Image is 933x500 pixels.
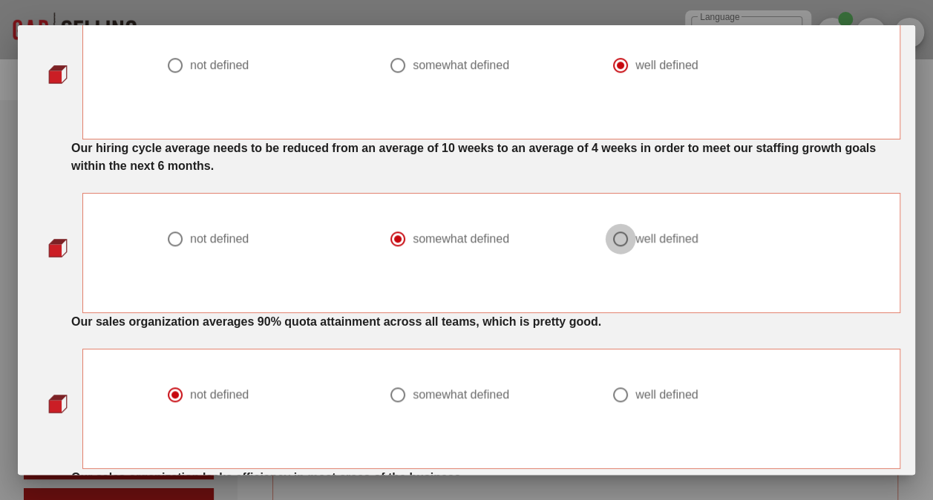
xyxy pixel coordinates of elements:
div: well defined [635,387,698,402]
div: not defined [190,231,249,246]
strong: Our sales organization lacks efficiency in most areas of the business. [71,471,464,484]
div: not defined [190,58,249,73]
strong: Our hiring cycle average needs to be reduced from an average of 10 weeks to an average of 4 weeks... [71,142,876,172]
img: question-bullet-actve.png [48,394,68,413]
div: not defined [190,387,249,402]
div: well defined [635,231,698,246]
div: somewhat defined [413,58,509,73]
div: somewhat defined [413,231,509,246]
div: well defined [635,58,698,73]
div: somewhat defined [413,387,509,402]
img: question-bullet-actve.png [48,238,68,257]
img: question-bullet-actve.png [48,65,68,84]
strong: Our sales organization averages 90% quota attainment across all teams, which is pretty good. [71,315,601,328]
